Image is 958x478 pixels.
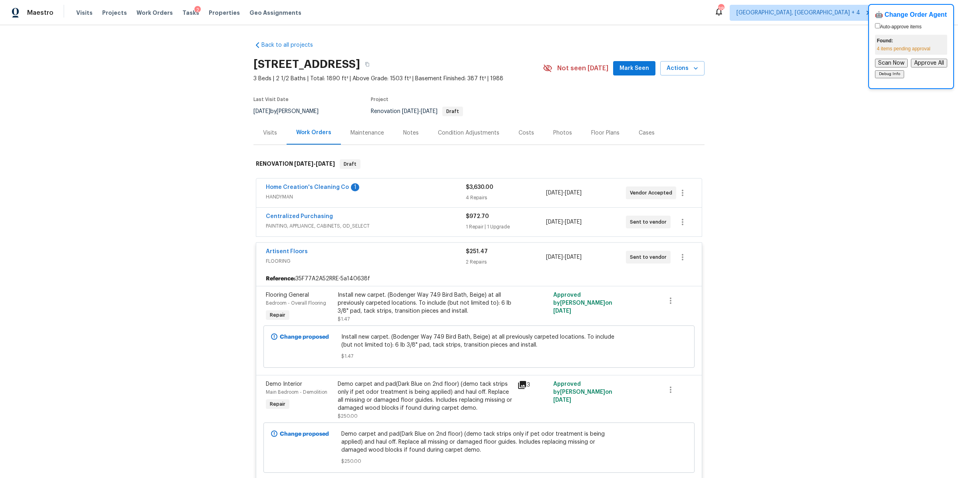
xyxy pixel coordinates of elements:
[102,9,127,17] span: Projects
[316,161,335,167] span: [DATE]
[351,183,359,191] div: 1
[266,214,333,219] a: Centralized Purchasing
[553,308,571,314] span: [DATE]
[341,333,617,349] span: Install new carpet. (Bodenger Way 749 Bird Bath, Beige) at all previously carpeted locations. To ...
[466,214,489,219] span: $972.70
[338,380,513,412] div: Demo carpet and pad(Dark Blue on 2nd floor) (demo tack strips only if pet odor treatment is being...
[630,218,670,226] span: Sent to vendor
[209,9,240,17] span: Properties
[443,109,462,114] span: Draft
[553,397,571,403] span: [DATE]
[639,129,655,137] div: Cases
[630,253,670,261] span: Sent to vendor
[253,151,705,177] div: RENOVATION [DATE]-[DATE]Draft
[338,291,513,315] div: Install new carpet. (Bodenger Way 749 Bird Bath, Beige) at all previously carpeted locations. To ...
[403,129,419,137] div: Notes
[266,249,308,254] a: Artisent Floors
[553,381,612,403] span: Approved by [PERSON_NAME] on
[266,184,349,190] a: Home Creation's Cleaning Co
[267,311,289,319] span: Repair
[565,219,582,225] span: [DATE]
[421,109,437,114] span: [DATE]
[253,75,543,83] span: 3 Beds | 2 1/2 Baths | Total: 1890 ft² | Above Grade: 1503 ft² | Basement Finished: 387 ft² | 1988
[877,38,893,44] strong: Found:
[630,189,675,197] span: Vendor Accepted
[553,292,612,314] span: Approved by [PERSON_NAME] on
[294,161,335,167] span: -
[546,254,563,260] span: [DATE]
[249,9,301,17] span: Geo Assignments
[360,57,374,71] button: Copy Address
[340,160,360,168] span: Draft
[182,10,199,16] span: Tasks
[565,254,582,260] span: [DATE]
[256,159,335,169] h6: RENOVATION
[546,218,582,226] span: -
[341,430,617,454] span: Demo carpet and pad(Dark Blue on 2nd floor) (demo tack strips only if pet odor treatment is being...
[875,70,904,78] button: Debug Info
[466,249,488,254] span: $251.47
[253,107,328,116] div: by [PERSON_NAME]
[911,59,947,67] button: Approve All
[546,219,563,225] span: [DATE]
[517,380,548,390] div: 3
[466,258,546,266] div: 2 Repairs
[466,223,546,231] div: 1 Repair | 1 Upgrade
[466,194,546,202] div: 4 Repairs
[466,184,493,190] span: $3,630.00
[266,222,466,230] span: PAINTING, APPLIANCE, CABINETS, OD_SELECT
[253,41,330,49] a: Back to all projects
[266,301,326,305] span: Bedroom - Overall Flooring
[338,317,350,321] span: $1.47
[338,414,358,418] span: $250.00
[546,190,563,196] span: [DATE]
[341,457,617,465] span: $250.00
[875,59,908,67] button: Scan Now
[565,190,582,196] span: [DATE]
[253,109,270,114] span: [DATE]
[296,129,331,137] div: Work Orders
[350,129,384,137] div: Maintenance
[371,97,388,102] span: Project
[613,61,655,76] button: Mark Seen
[557,64,608,72] span: Not seen [DATE]
[266,193,466,201] span: HANDYMAN
[267,400,289,408] span: Repair
[253,60,360,68] h2: [STREET_ADDRESS]
[256,272,702,286] div: 35F77A2A52RRE-5a140638f
[620,63,649,73] span: Mark Seen
[875,11,947,19] h4: 🤖 Change Order Agent
[266,275,295,283] b: Reference:
[341,352,617,360] span: $1.47
[591,129,620,137] div: Floor Plans
[718,5,724,13] div: 38
[266,257,466,265] span: FLOORING
[553,129,572,137] div: Photos
[660,61,705,76] button: Actions
[280,431,329,437] b: Change proposed
[194,6,201,14] div: 2
[137,9,173,17] span: Work Orders
[76,9,93,17] span: Visits
[438,129,499,137] div: Condition Adjustments
[263,129,277,137] div: Visits
[253,97,289,102] span: Last Visit Date
[371,109,463,114] span: Renovation
[546,189,582,197] span: -
[27,9,53,17] span: Maestro
[266,292,309,298] span: Flooring General
[266,381,302,387] span: Demo Interior
[294,161,313,167] span: [DATE]
[402,109,419,114] span: [DATE]
[546,253,582,261] span: -
[266,390,327,395] span: Main Bedroom - Demolition
[402,109,437,114] span: -
[736,9,860,17] span: [GEOGRAPHIC_DATA], [GEOGRAPHIC_DATA] + 4
[875,23,880,28] input: Auto-approve items
[875,24,922,30] label: Auto-approve items
[877,46,930,52] span: 4 items pending approval
[667,63,698,73] span: Actions
[519,129,534,137] div: Costs
[280,334,329,340] b: Change proposed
